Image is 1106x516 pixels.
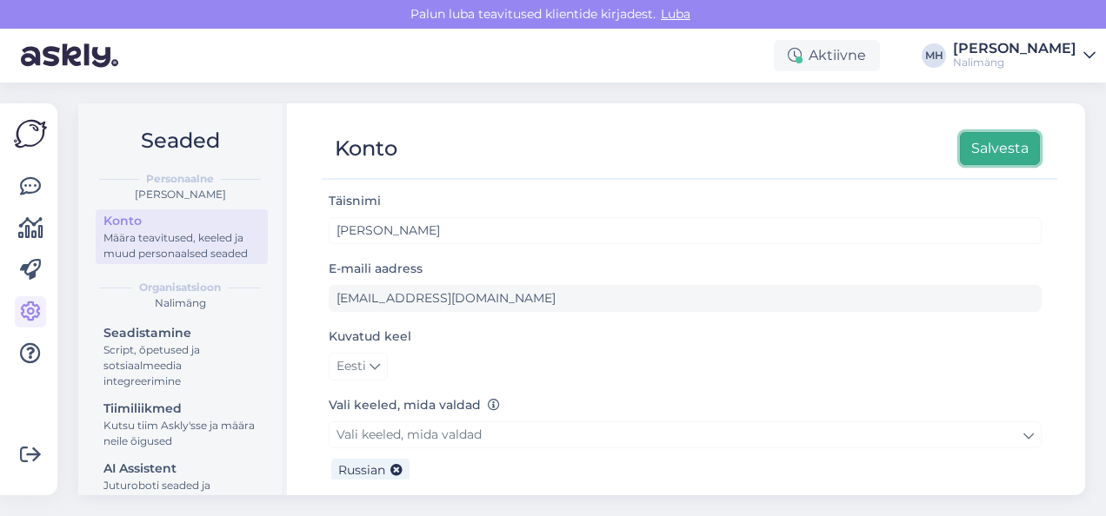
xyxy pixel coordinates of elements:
[329,217,1042,244] input: Sisesta nimi
[338,462,385,478] span: Russian
[336,357,366,376] span: Eesti
[96,209,268,264] a: KontoMäära teavitused, keeled ja muud personaalsed seaded
[92,187,268,202] div: [PERSON_NAME]
[103,418,260,449] div: Kutsu tiim Askly'sse ja määra neile õigused
[329,327,411,346] label: Kuvatud keel
[335,132,397,165] div: Konto
[774,40,880,71] div: Aktiivne
[103,230,260,261] div: Määra teavitused, keeled ja muud personaalsed seaded
[329,396,500,414] label: Vali keeled, mida valdad
[146,171,214,187] b: Personaalne
[103,400,260,418] div: Tiimiliikmed
[96,321,268,392] a: SeadistamineScript, õpetused ja sotsiaalmeedia integreerimine
[92,295,268,311] div: Nalimäng
[103,342,260,389] div: Script, õpetused ja sotsiaalmeedia integreerimine
[953,42,1076,56] div: [PERSON_NAME]
[96,457,268,512] a: AI AssistentJuturoboti seaded ja dokumentide lisamine
[960,132,1040,165] button: Salvesta
[336,427,482,442] span: Vali keeled, mida valdad
[96,397,268,452] a: TiimiliikmedKutsu tiim Askly'sse ja määra neile õigused
[103,324,260,342] div: Seadistamine
[14,117,47,150] img: Askly Logo
[103,212,260,230] div: Konto
[103,460,260,478] div: AI Assistent
[92,124,268,157] h2: Seaded
[329,353,388,380] a: Eesti
[953,56,1076,69] div: Nalimäng
[329,260,423,278] label: E-maili aadress
[329,192,381,210] label: Täisnimi
[953,42,1096,69] a: [PERSON_NAME]Nalimäng
[922,43,946,68] div: MH
[329,285,1042,312] input: Sisesta e-maili aadress
[103,478,260,509] div: Juturoboti seaded ja dokumentide lisamine
[139,280,221,295] b: Organisatsioon
[329,421,1042,448] a: Vali keeled, mida valdad
[656,6,696,22] span: Luba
